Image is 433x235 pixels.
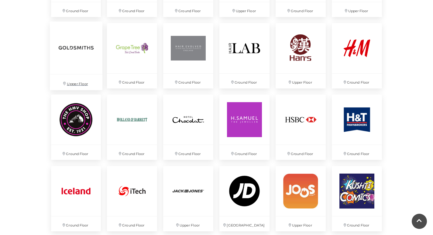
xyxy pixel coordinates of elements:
a: Upper Floor [160,163,216,234]
p: Ground Floor [276,145,326,160]
p: Ground Floor [107,216,157,231]
a: Ground Floor [329,20,385,92]
p: Ground Floor [51,2,101,17]
p: Ground Floor [163,74,213,88]
p: Ground Floor [332,74,382,88]
a: Upper Floor [273,163,329,234]
p: Upper Floor [163,216,213,231]
a: Ground Floor [104,92,160,163]
a: Ground Floor [273,92,329,163]
p: Ground Floor [276,2,326,17]
a: Ground Floor [160,92,216,163]
a: Upper Floor [273,20,329,92]
a: Ground Floor [104,20,160,92]
p: Ground Floor [332,216,382,231]
a: [GEOGRAPHIC_DATA] [216,163,273,234]
a: Ground Floor [216,20,273,92]
a: Hair Evolved at Festival Place, Basingstoke Ground Floor [160,20,216,92]
p: [GEOGRAPHIC_DATA] [219,216,270,231]
a: Upper Floor [46,18,105,93]
a: Ground Floor [48,163,104,234]
p: Ground Floor [163,145,213,160]
p: Ground Floor [107,2,157,17]
p: Upper Floor [276,74,326,88]
p: Ground Floor [51,145,101,160]
p: Ground Floor [107,74,157,88]
a: Ground Floor [329,163,385,234]
img: Hair Evolved at Festival Place, Basingstoke [163,23,213,73]
p: Upper Floor [276,216,326,231]
p: Ground Floor [332,145,382,160]
p: Ground Floor [51,216,101,231]
a: Ground Floor [104,163,160,234]
p: Ground Floor [163,2,213,17]
p: Ground Floor [219,74,270,88]
p: Ground Floor [219,145,270,160]
p: Upper Floor [50,74,102,90]
a: Ground Floor [48,92,104,163]
p: Upper Floor [219,2,270,17]
p: Upper Floor [332,2,382,17]
a: Ground Floor [216,92,273,163]
a: Ground Floor [329,92,385,163]
p: Ground Floor [107,145,157,160]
